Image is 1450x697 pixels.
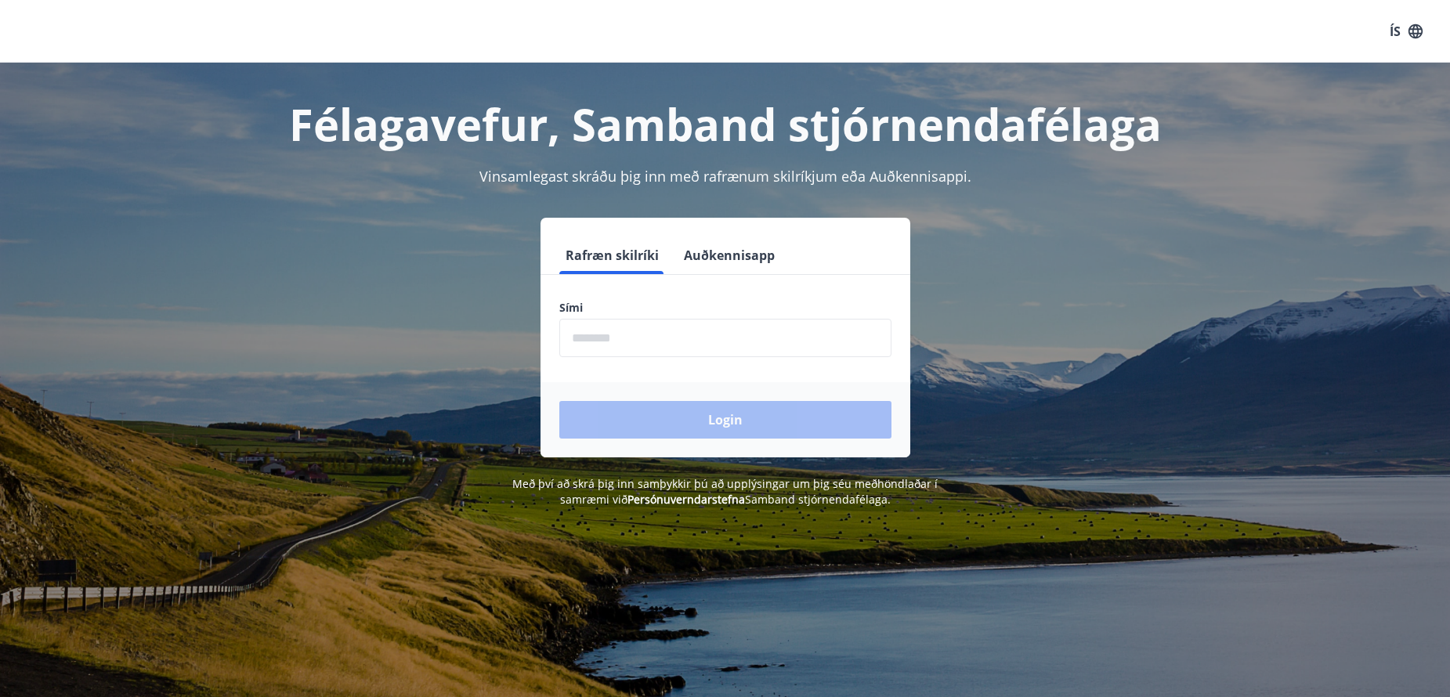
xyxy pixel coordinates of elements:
span: Vinsamlegast skráðu þig inn með rafrænum skilríkjum eða Auðkennisappi. [479,167,971,186]
button: Auðkennisapp [678,237,781,274]
button: Rafræn skilríki [559,237,665,274]
span: Með því að skrá þig inn samþykkir þú að upplýsingar um þig séu meðhöndlaðar í samræmi við Samband... [512,476,938,507]
button: ÍS [1381,17,1431,45]
label: Sími [559,300,891,316]
a: Persónuverndarstefna [627,492,745,507]
h1: Félagavefur, Samband stjórnendafélaga [180,94,1271,153]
